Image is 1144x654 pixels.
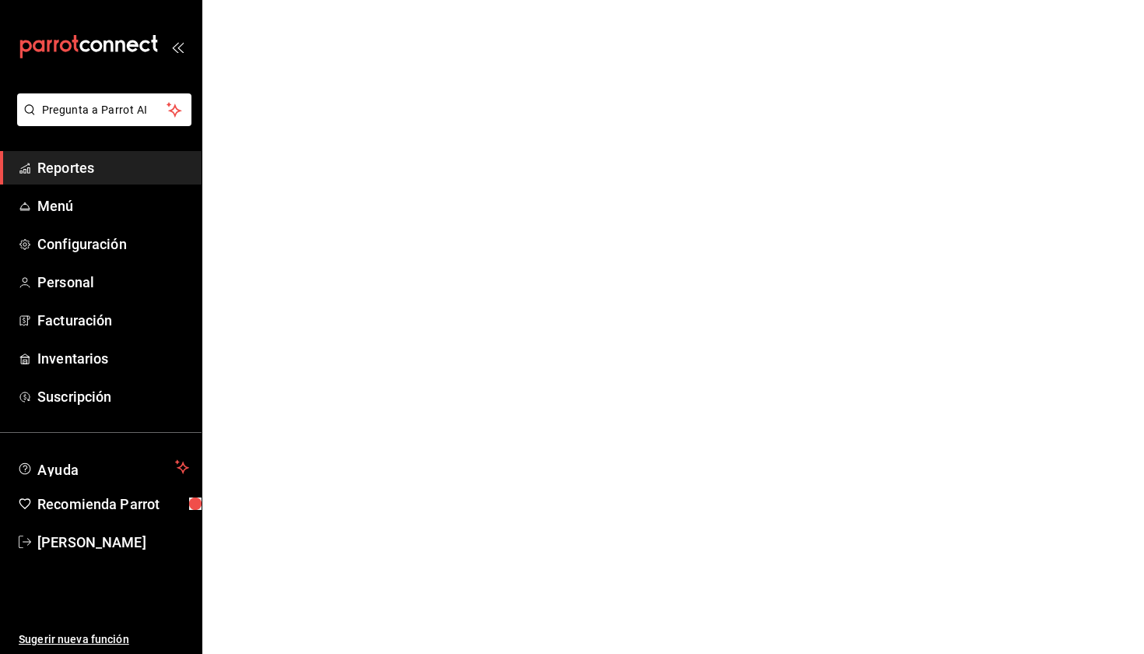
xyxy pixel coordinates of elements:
[37,458,169,476] span: Ayuda
[37,532,189,553] span: [PERSON_NAME]
[37,234,189,255] span: Configuración
[37,386,189,407] span: Suscripción
[11,113,191,129] a: Pregunta a Parrot AI
[19,631,189,648] span: Sugerir nueva función
[37,157,189,178] span: Reportes
[42,102,167,118] span: Pregunta a Parrot AI
[37,348,189,369] span: Inventarios
[37,195,189,216] span: Menú
[171,40,184,53] button: open_drawer_menu
[17,93,191,126] button: Pregunta a Parrot AI
[37,272,189,293] span: Personal
[37,494,189,515] span: Recomienda Parrot
[37,310,189,331] span: Facturación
